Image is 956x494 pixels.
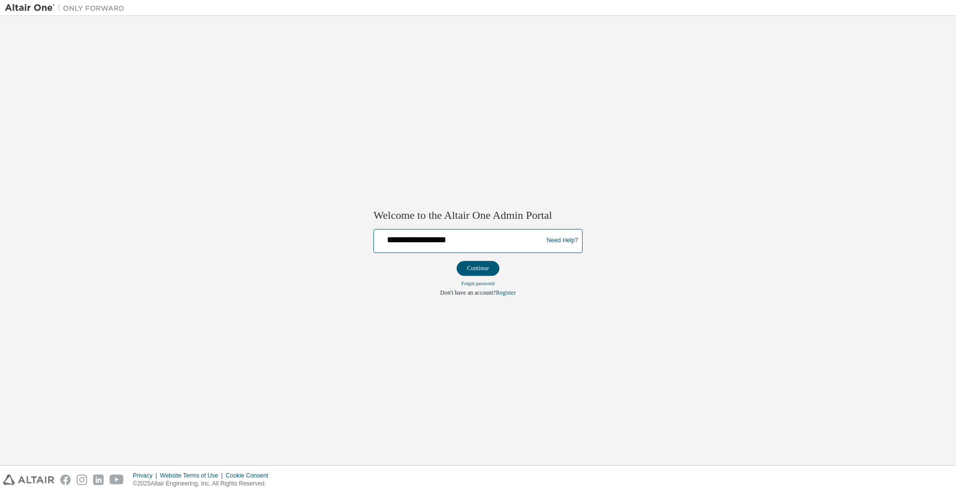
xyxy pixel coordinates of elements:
img: linkedin.svg [93,475,104,485]
img: Altair One [5,3,129,13]
img: facebook.svg [60,475,71,485]
div: Cookie Consent [226,472,274,480]
a: Register [496,289,516,296]
a: Forgot password [462,281,495,286]
h2: Welcome to the Altair One Admin Portal [373,209,583,223]
div: Website Terms of Use [160,472,226,480]
img: youtube.svg [110,475,124,485]
img: altair_logo.svg [3,475,54,485]
button: Continue [457,261,499,276]
span: Don't have an account? [440,289,496,296]
img: instagram.svg [77,475,87,485]
p: © 2025 Altair Engineering, Inc. All Rights Reserved. [133,480,274,488]
div: Privacy [133,472,160,480]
